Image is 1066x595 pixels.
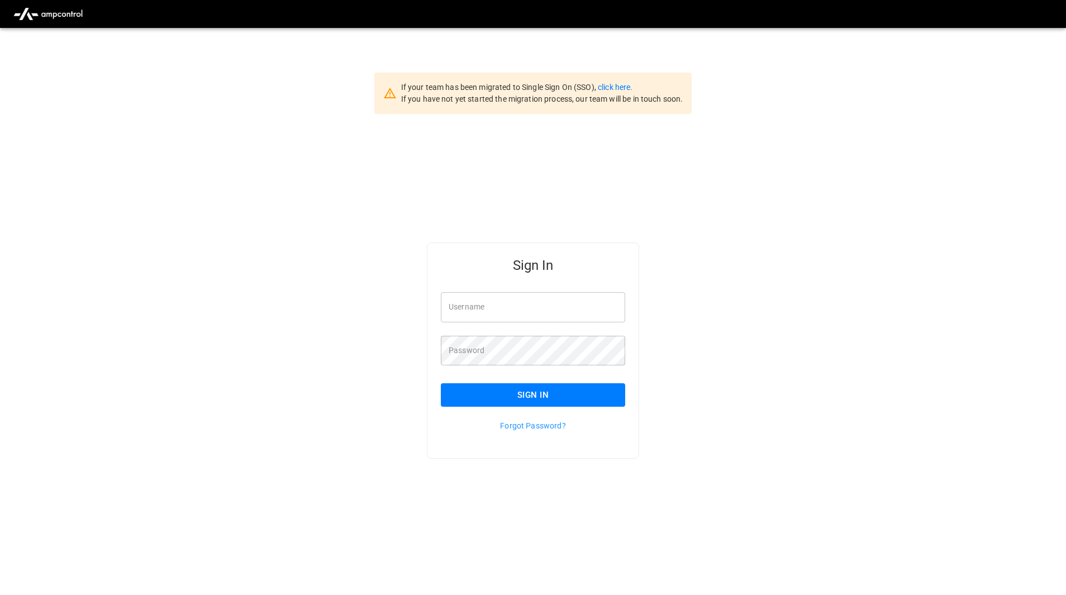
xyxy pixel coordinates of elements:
span: If you have not yet started the migration process, our team will be in touch soon. [401,94,683,103]
span: If your team has been migrated to Single Sign On (SSO), [401,83,598,92]
img: ampcontrol.io logo [9,3,87,25]
button: Sign In [441,383,625,407]
p: Forgot Password? [441,420,625,431]
a: click here. [598,83,632,92]
h5: Sign In [441,256,625,274]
